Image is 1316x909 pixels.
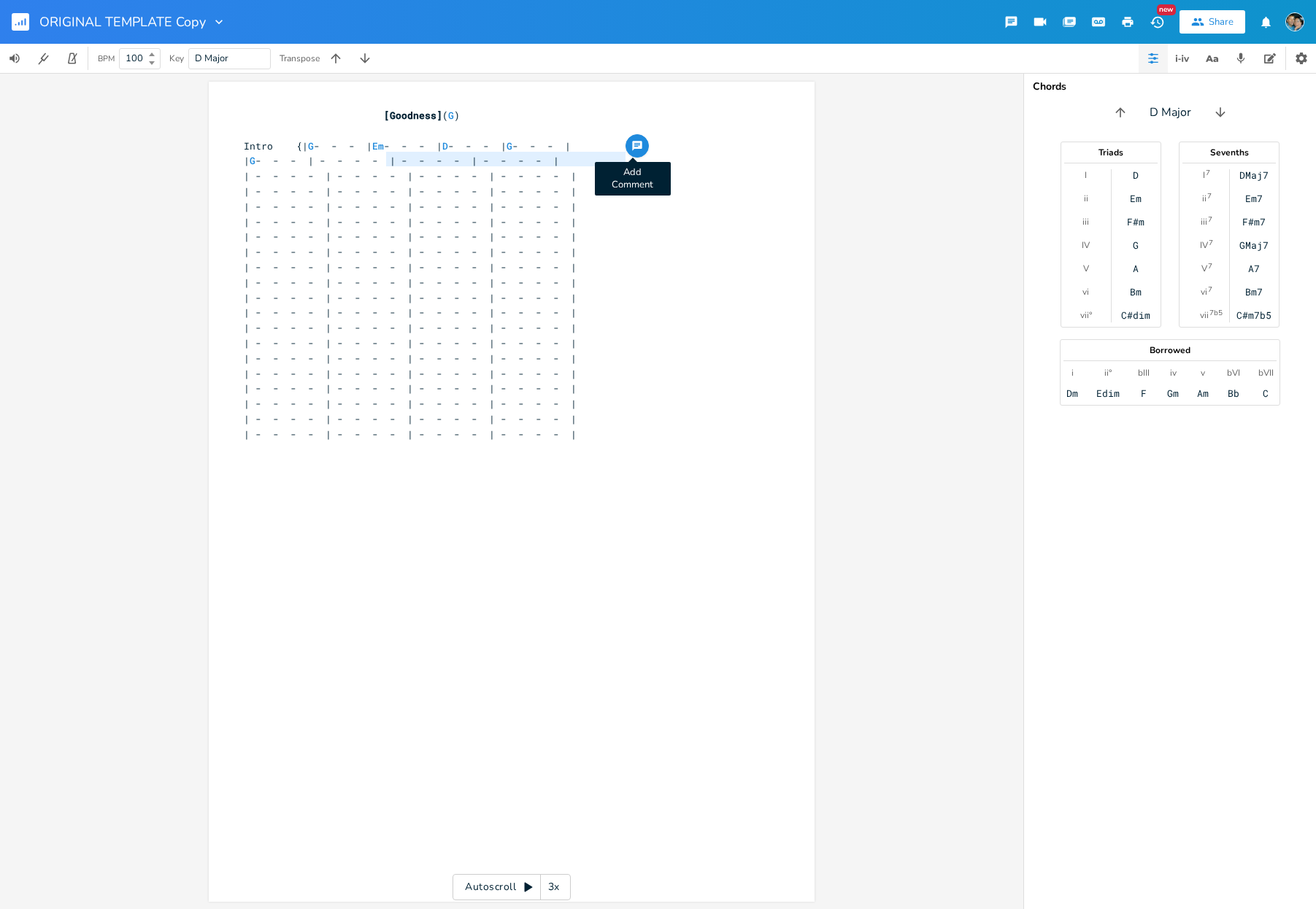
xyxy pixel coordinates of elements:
[1170,367,1177,379] div: iv
[1228,387,1239,399] div: Bb
[1096,387,1120,399] div: Edim
[1200,309,1209,321] div: vii
[1142,9,1171,35] button: New
[1285,12,1304,31] img: KLBC Worship Team
[1239,169,1269,181] div: DMaj7
[1084,193,1088,204] div: ii
[244,291,577,304] span: | - - - - | - - - - | - - - - | - - - - |
[1082,286,1089,298] div: vi
[244,367,577,380] span: | - - - - | - - - - | - - - - | - - - - |
[280,54,320,63] div: Transpose
[1258,367,1274,379] div: bVII
[244,306,577,319] span: | - - - - | - - - - | - - - - | - - - - |
[1242,216,1266,228] div: F#m7
[1061,148,1161,157] div: Triads
[1180,10,1245,34] button: Share
[244,230,577,243] span: | - - - - | - - - - | - - - - | - - - - |
[1207,190,1212,202] sup: 7
[1141,387,1147,399] div: F
[1127,216,1144,228] div: F#m
[1133,263,1139,274] div: A
[1248,263,1260,274] div: A7
[98,55,115,63] div: BPM
[195,52,228,65] span: D Major
[244,321,577,334] span: | - - - - | - - - - | - - - - | - - - - |
[1085,169,1087,181] div: I
[372,139,384,152] span: Em
[1201,216,1207,228] div: iii
[1083,263,1089,274] div: V
[1157,4,1176,15] div: New
[453,874,571,900] div: Autoscroll
[1201,367,1205,379] div: v
[1201,286,1207,298] div: vi
[1239,239,1269,251] div: GMaj7
[626,134,649,158] button: Add Comment
[244,352,577,365] span: | - - - - | - - - - | - - - - | - - - - |
[1236,309,1271,321] div: C#m7b5
[1208,214,1212,225] sup: 7
[507,139,512,152] span: G
[244,215,577,228] span: | - - - - | - - - - | - - - - | - - - - |
[1167,387,1179,399] div: Gm
[1082,239,1090,251] div: IV
[1033,82,1307,92] div: Chords
[1133,169,1139,181] div: D
[1133,239,1139,251] div: G
[1203,169,1205,181] div: I
[1130,286,1142,298] div: Bm
[1208,284,1212,295] sup: 7
[384,109,442,122] span: [Goodness]
[244,428,577,441] span: | - - - - | - - - - | - - - - | - - - - |
[1130,193,1142,204] div: Em
[244,109,460,122] span: ( )
[244,397,577,410] span: | - - - - | - - - - | - - - - | - - - - |
[1180,148,1279,157] div: Sevenths
[169,54,184,63] div: Key
[1227,367,1240,379] div: bVI
[1202,193,1207,204] div: ii
[244,245,577,258] span: | - - - - | - - - - | - - - - | - - - - |
[1197,387,1209,399] div: Am
[541,874,567,900] div: 3x
[1206,167,1210,179] sup: 7
[250,154,255,167] span: G
[1061,346,1280,355] div: Borrowed
[1066,387,1078,399] div: Dm
[1209,237,1213,249] sup: 7
[244,200,577,213] span: | - - - - | - - - - | - - - - | - - - - |
[448,109,454,122] span: G
[1201,263,1207,274] div: V
[39,15,206,28] span: ORIGINAL TEMPLATE Copy
[1209,15,1234,28] div: Share
[1104,367,1112,379] div: ii°
[1200,239,1208,251] div: IV
[244,276,577,289] span: | - - - - | - - - - | - - - - | - - - - |
[244,382,577,395] span: | - - - - | - - - - | - - - - | - - - - |
[1208,260,1212,272] sup: 7
[1245,286,1263,298] div: Bm7
[442,139,448,152] span: D
[1121,309,1150,321] div: C#dim
[308,139,314,152] span: G
[1138,367,1150,379] div: bIII
[244,154,559,167] span: | - - - | - - - - | - - - - | - - - - |
[244,139,571,152] span: Intro {| - - - | - - - | - - - | - - - |
[244,185,577,198] span: | - - - - | - - - - | - - - - | - - - - |
[1071,367,1074,379] div: i
[1080,309,1092,321] div: vii°
[244,260,577,274] span: | - - - - | - - - - | - - - - | - - - - |
[1150,104,1191,121] span: D Major
[1263,387,1269,399] div: C
[244,412,577,425] span: | - - - - | - - - - | - - - - | - - - - |
[1082,216,1089,228] div: iii
[1209,307,1223,319] sup: 7b5
[244,336,577,349] span: | - - - - | - - - - | - - - - | - - - - |
[1245,193,1263,204] div: Em7
[244,169,577,182] span: | - - - - | - - - - | - - - - | - - - - |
